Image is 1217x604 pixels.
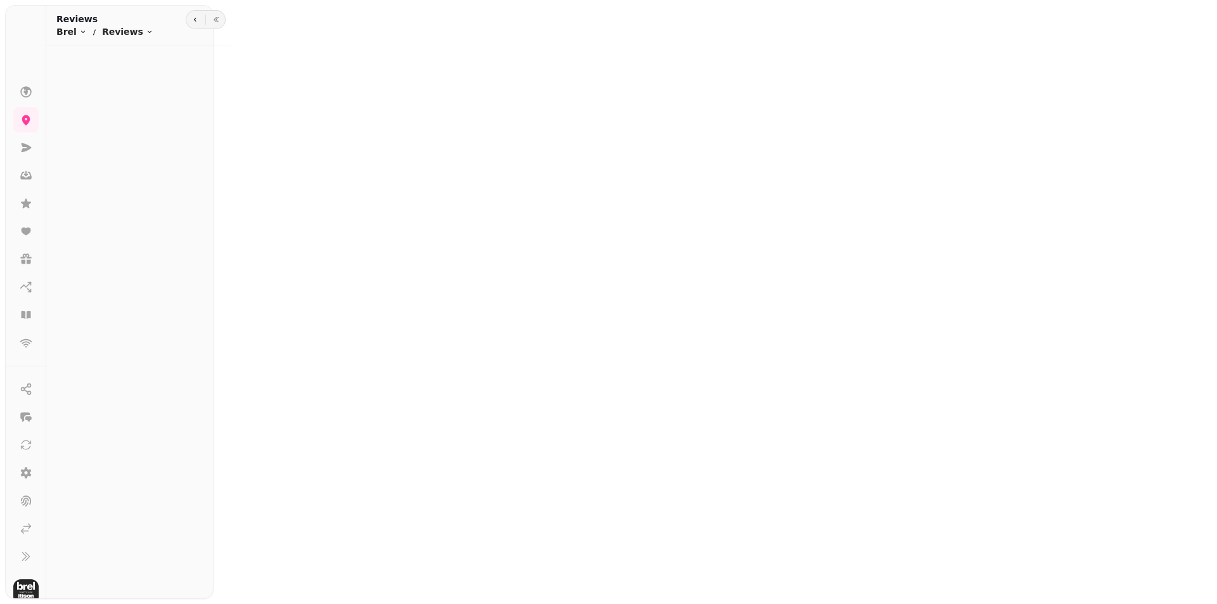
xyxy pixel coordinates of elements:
[56,25,153,38] nav: breadcrumb
[56,13,153,25] h2: Reviews
[56,25,87,38] button: Brel
[102,25,153,38] button: Reviews
[56,25,77,38] span: Brel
